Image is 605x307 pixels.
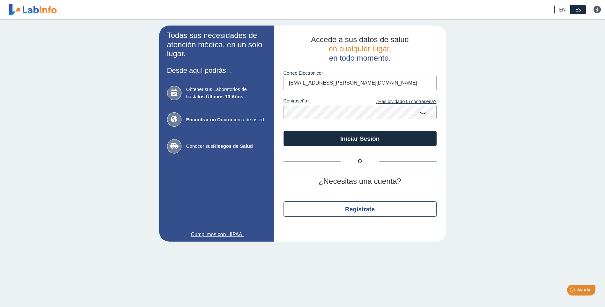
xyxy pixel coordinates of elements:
[311,35,409,44] span: Accede a sus datos de salud
[186,86,266,100] span: Obtener sus Laboratorios de hasta
[284,131,437,146] button: Iniciar Sesión
[284,98,360,105] label: contraseña
[571,5,586,14] a: ES
[284,71,437,76] label: Correo Electronico
[554,5,571,14] a: EN
[284,201,437,217] button: Regístrate
[360,98,437,105] a: ¿Has olvidado tu contraseña?
[548,282,598,300] iframe: Help widget launcher
[186,143,266,150] span: Conocer sus
[186,117,233,122] b: Encontrar un Doctor
[284,177,437,186] h2: ¿Necesitas una cuenta?
[341,158,379,165] span: O
[329,54,391,62] span: en todo momento.
[186,116,266,124] span: cerca de usted
[213,143,253,149] b: Riesgos de Salud
[167,66,266,74] h3: Desde aquí podrás...
[167,231,266,238] a: ¡Cumplimos con HIPAA!
[198,94,243,99] b: los Últimos 10 Años
[328,44,391,53] span: en cualquier lugar,
[167,31,266,58] h2: Todas sus necesidades de atención médica, en un solo lugar.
